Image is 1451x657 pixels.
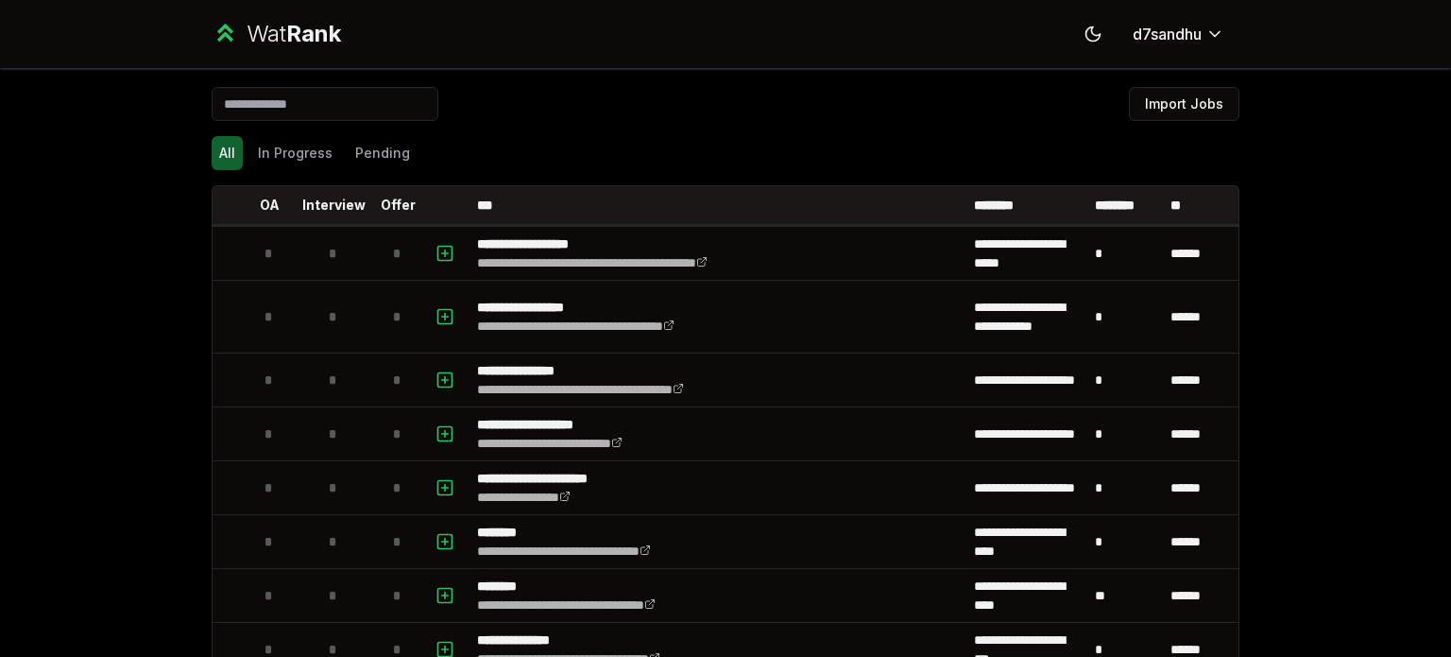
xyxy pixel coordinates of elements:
button: In Progress [250,136,340,170]
span: d7sandhu [1133,23,1202,45]
button: Import Jobs [1129,87,1239,121]
p: Offer [381,196,416,215]
p: Interview [302,196,366,215]
a: WatRank [212,19,341,49]
button: All [212,136,243,170]
div: Wat [247,19,341,49]
button: Pending [348,136,418,170]
button: d7sandhu [1118,17,1239,51]
p: OA [260,196,280,215]
span: Rank [286,20,341,47]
